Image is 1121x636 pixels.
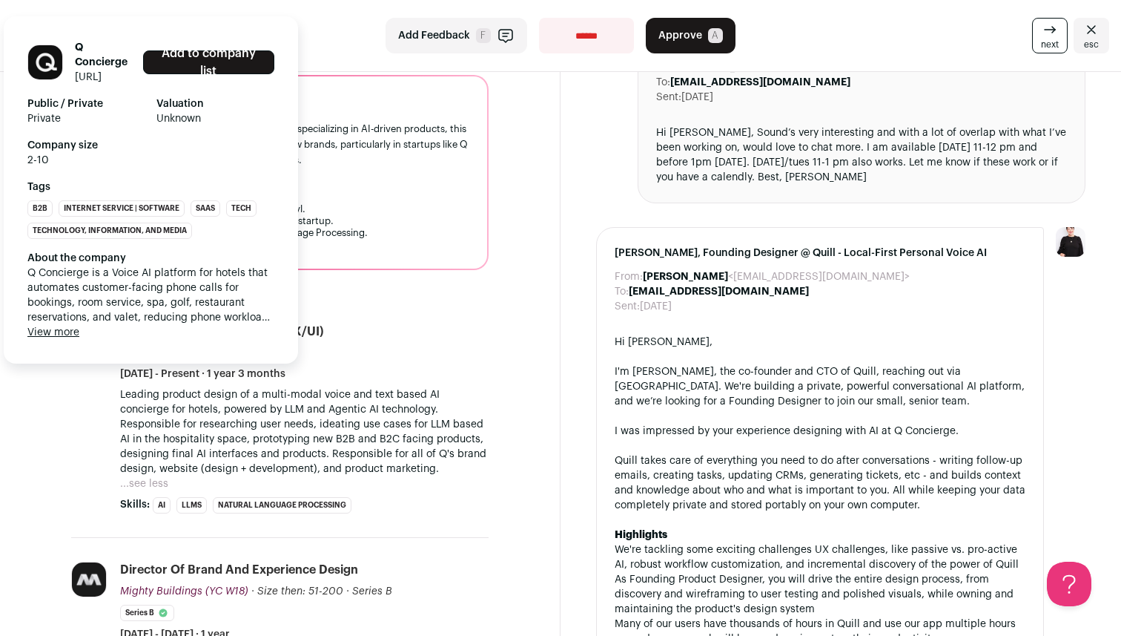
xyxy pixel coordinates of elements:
dt: Sent: [656,90,681,105]
button: Add Feedback F [386,18,527,53]
dt: Sent: [615,299,640,314]
p: Leading product design of a multi-modal voice and text based AI concierge for hotels, powered by ... [120,387,489,476]
strong: Valuation [156,96,274,111]
span: 2-10 [27,153,145,168]
span: Add Feedback [398,28,470,43]
button: View more [27,325,79,340]
b: [EMAIL_ADDRESS][DOMAIN_NAME] [670,77,850,88]
h1: Q Concierge [75,40,131,70]
a: Add to company list [143,50,274,74]
div: I was impressed by your experience designing with AI at Q Concierge. [615,424,1025,439]
span: Q Concierge is a Voice AI platform for hotels that automates customer-facing phone calls for book... [27,266,274,325]
li: Internet Service | Software [59,200,185,217]
span: [PERSON_NAME], Founding Designer @ Quill - Local-First Personal Voice AI [615,246,1025,260]
button: Approve A [646,18,735,53]
li: Series B [120,605,174,621]
span: F [476,28,491,43]
dd: [DATE] [640,299,672,314]
strong: Tags [27,180,274,194]
span: Private [27,111,145,126]
b: [EMAIL_ADDRESS][DOMAIN_NAME] [629,286,809,297]
div: Hi [PERSON_NAME], Sound’s very interesting and with a lot of overlap with what I’ve been working ... [656,125,1067,185]
li: Tech [226,200,257,217]
span: Approve [658,28,702,43]
li: Technology, Information, and Media [27,223,192,239]
span: · Size then: 51-200 [251,586,343,597]
iframe: Help Scout Beacon - Open [1047,562,1091,606]
li: B2B [27,200,53,217]
b: [PERSON_NAME] [643,272,728,282]
span: Mighty Buildings (YC W18) [120,586,248,597]
dd: <[EMAIL_ADDRESS][DOMAIN_NAME]> [643,269,910,284]
strong: Public / Private [27,96,145,111]
div: About the company [27,251,274,266]
span: next [1041,39,1059,50]
dt: To: [615,284,629,299]
li: AI [153,497,171,514]
img: 32f7e951d86c33f180d6ecffcbdc0a25a9267bf11ec020f8aac66190f303441a.png [72,563,106,597]
div: I'm [PERSON_NAME], the co-founder and CTO of Quill, reaching out via [GEOGRAPHIC_DATA]. We're bui... [615,364,1025,409]
li: Natural Language Processing [213,497,351,514]
li: LLMs [176,497,207,514]
dt: To: [656,75,670,90]
span: esc [1084,39,1099,50]
dd: [DATE] [681,90,713,105]
dt: From: [615,269,643,284]
strong: Highlights [615,530,667,540]
li: As Founding Product Designer, you will drive the entire design process, from discovery and wirefr... [615,572,1025,617]
a: Close [1074,18,1109,53]
li: SaaS [191,200,220,217]
img: a05fbee9382f45f5cfba614e3c55a76331ded0c056220bebfee0eb8a3c7fd07f.jpg [28,45,62,79]
li: We're tackling some exciting challenges UX challenges, like passive vs. pro-active AI, robust wor... [615,542,1025,572]
button: ...see less [120,476,168,491]
span: · [346,584,349,599]
img: 9240684-medium_jpg [1056,227,1085,257]
span: Unknown [156,111,274,126]
div: Quill takes care of everything you need to do after conversations - writing follow-up emails, cre... [615,453,1025,513]
a: [URL] [75,72,102,82]
span: Series B [352,586,392,597]
span: Skills: [120,497,150,512]
div: Director of Brand and Experience Design [120,562,358,578]
span: [DATE] - Present · 1 year 3 months [120,367,285,381]
span: A [708,28,723,43]
a: next [1032,18,1068,53]
strong: Company size [27,138,145,153]
div: Hi [PERSON_NAME], [615,335,1025,350]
